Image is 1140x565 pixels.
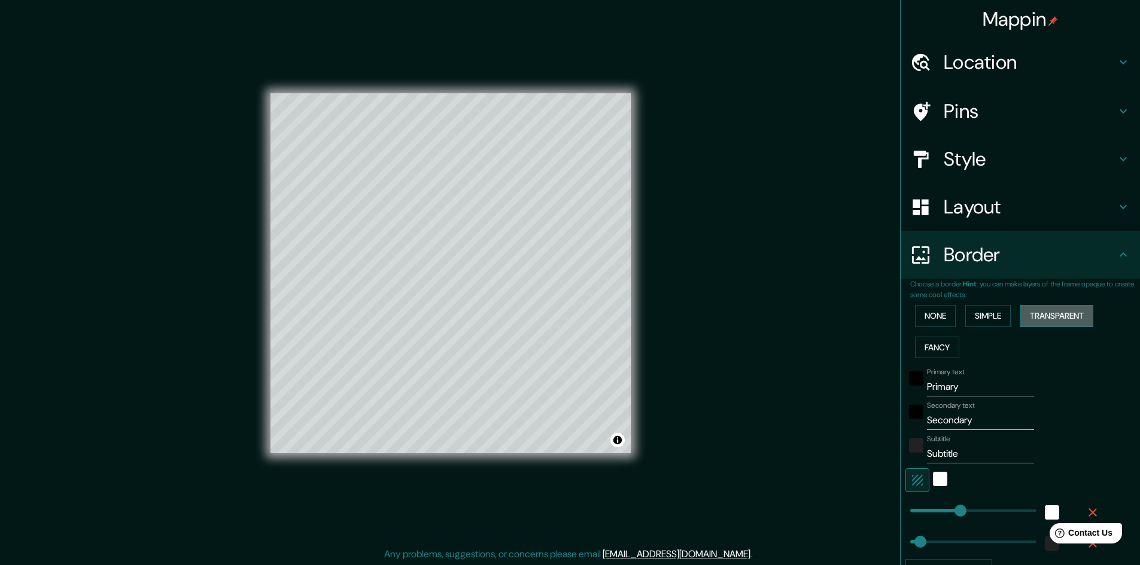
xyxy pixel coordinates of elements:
button: Transparent [1020,305,1093,327]
h4: Layout [944,195,1116,219]
h4: Border [944,243,1116,267]
label: Primary text [927,367,964,377]
h4: Style [944,147,1116,171]
label: Secondary text [927,401,975,411]
button: white [1045,505,1059,520]
div: Location [901,38,1140,86]
a: [EMAIL_ADDRESS][DOMAIN_NAME] [603,548,750,560]
div: Border [901,231,1140,279]
div: . [754,547,756,561]
h4: Mappin [983,7,1059,31]
div: Layout [901,183,1140,231]
button: None [915,305,956,327]
b: Hint [963,279,977,289]
button: color-222222 [909,438,923,453]
div: . [752,547,754,561]
div: Pins [901,87,1140,135]
div: Style [901,135,1140,183]
iframe: Help widget launcher [1033,518,1127,552]
button: Fancy [915,337,959,359]
button: Simple [965,305,1011,327]
button: black [909,371,923,386]
p: Any problems, suggestions, or concerns please email . [384,547,752,561]
button: white [933,472,947,486]
button: black [909,405,923,419]
h4: Pins [944,99,1116,123]
label: Subtitle [927,434,950,444]
p: Choose a border. : you can make layers of the frame opaque to create some cool effects. [910,279,1140,300]
h4: Location [944,50,1116,74]
img: pin-icon.png [1048,16,1058,26]
button: Toggle attribution [610,433,625,447]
